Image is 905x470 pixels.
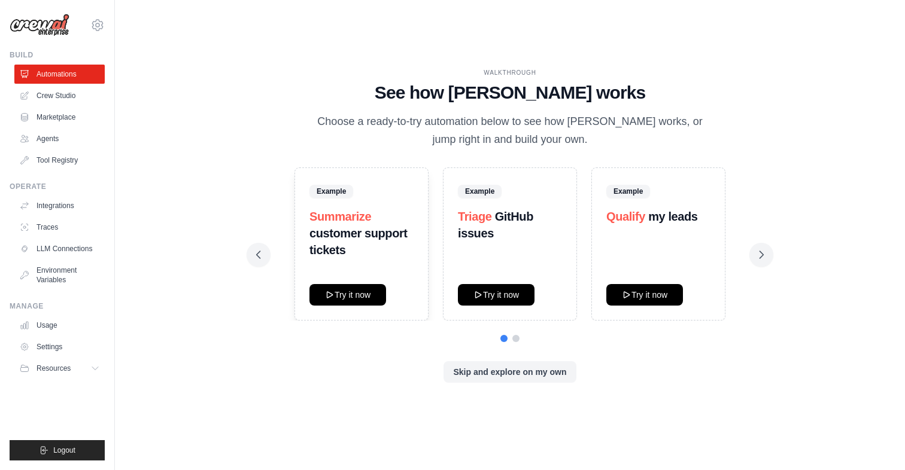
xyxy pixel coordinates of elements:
span: Logout [53,445,75,455]
button: Try it now [458,284,535,306]
span: Example [606,185,650,198]
a: Environment Variables [14,261,105,289]
div: Manage [10,301,105,311]
a: Tool Registry [14,151,105,170]
button: Try it now [309,284,386,306]
span: Resources [37,364,71,373]
a: Crew Studio [14,86,105,105]
button: Resources [14,359,105,378]
span: Example [309,185,353,198]
img: Logo [10,14,69,36]
a: Agents [14,129,105,148]
a: Integrations [14,196,105,215]
a: LLM Connections [14,239,105,258]
button: Skip and explore on my own [444,361,576,383]
h1: See how [PERSON_NAME] works [256,82,764,103]
div: WALKTHROUGH [256,68,764,77]
p: Choose a ready-to-try automation below to see how [PERSON_NAME] works, or jump right in and build... [309,113,711,148]
span: Example [458,185,502,198]
a: Traces [14,218,105,237]
strong: customer support tickets [309,227,408,257]
span: Qualify [606,210,645,223]
span: Summarize [309,210,371,223]
a: Automations [14,65,105,84]
span: Triage [458,210,492,223]
div: Operate [10,182,105,191]
strong: my leads [648,210,697,223]
div: Build [10,50,105,60]
a: Usage [14,316,105,335]
strong: GitHub issues [458,210,533,240]
a: Settings [14,337,105,356]
a: Marketplace [14,108,105,127]
button: Logout [10,440,105,460]
button: Try it now [606,284,683,306]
